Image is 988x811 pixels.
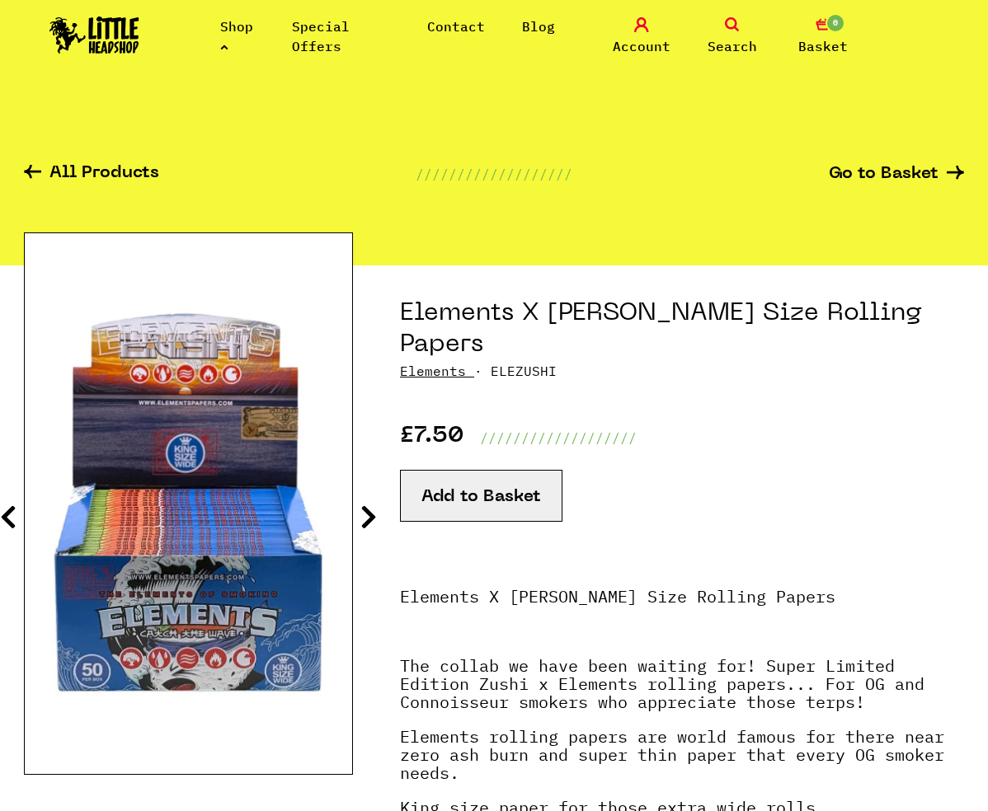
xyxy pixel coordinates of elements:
p: Elements X [PERSON_NAME] Size Rolling Papers [400,588,964,622]
p: £7.50 [400,428,463,448]
p: Elements rolling papers are world famous for there near zero ash burn and super thin paper that e... [400,728,964,799]
a: Elements [400,363,466,379]
a: Go to Basket [829,166,964,183]
span: Search [708,36,757,56]
h1: Elements X [PERSON_NAME] Size Rolling Papers [400,298,964,361]
p: /////////////////// [480,428,637,448]
p: /////////////////// [416,164,572,184]
span: Basket [798,36,848,56]
p: The collab we have been waiting for! Super Limited Edition Zushi x Elements rolling papers... For... [400,657,964,728]
button: Add to Basket [400,470,562,522]
img: Little Head Shop Logo [49,16,139,54]
span: Account [613,36,670,56]
a: Special Offers [292,18,350,54]
span: 0 [826,13,845,33]
a: Blog [522,18,555,35]
a: 0 Basket [782,17,864,56]
img: Elements X Zushi King Size Rolling Papers image 1 [25,299,352,708]
a: Shop [220,18,253,54]
a: All Products [24,165,159,184]
a: Search [691,17,774,56]
p: · ELEZUSHI [400,361,964,381]
a: Contact [427,18,485,35]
